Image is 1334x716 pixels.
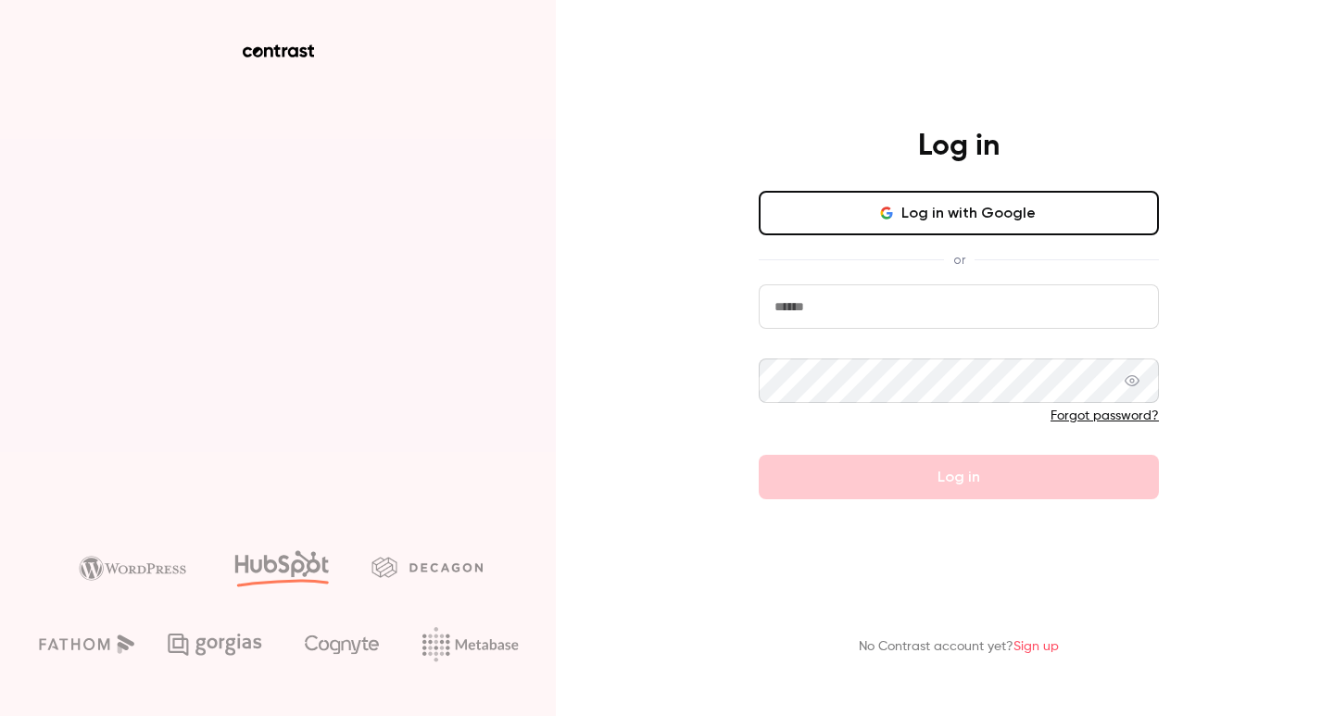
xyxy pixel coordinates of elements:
p: No Contrast account yet? [859,637,1059,657]
button: Log in with Google [759,191,1159,235]
a: Sign up [1013,640,1059,653]
img: decagon [371,557,483,577]
h4: Log in [918,128,1000,165]
span: or [944,250,975,270]
a: Forgot password? [1051,409,1159,422]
